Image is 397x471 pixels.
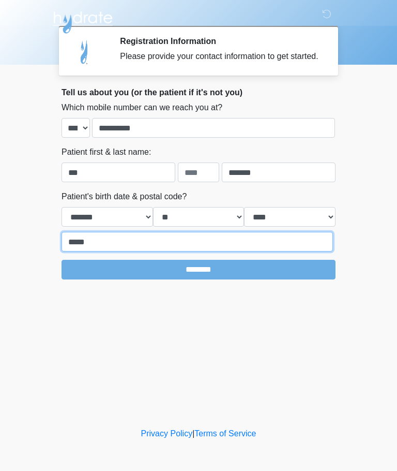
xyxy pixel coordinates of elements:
[62,146,151,158] label: Patient first & last name:
[62,87,335,97] h2: Tell us about you (or the patient if it's not you)
[51,8,114,34] img: Hydrate IV Bar - Arcadia Logo
[194,429,256,438] a: Terms of Service
[141,429,193,438] a: Privacy Policy
[62,190,187,203] label: Patient's birth date & postal code?
[69,36,100,67] img: Agent Avatar
[192,429,194,438] a: |
[120,50,320,63] div: Please provide your contact information to get started.
[62,101,222,114] label: Which mobile number can we reach you at?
